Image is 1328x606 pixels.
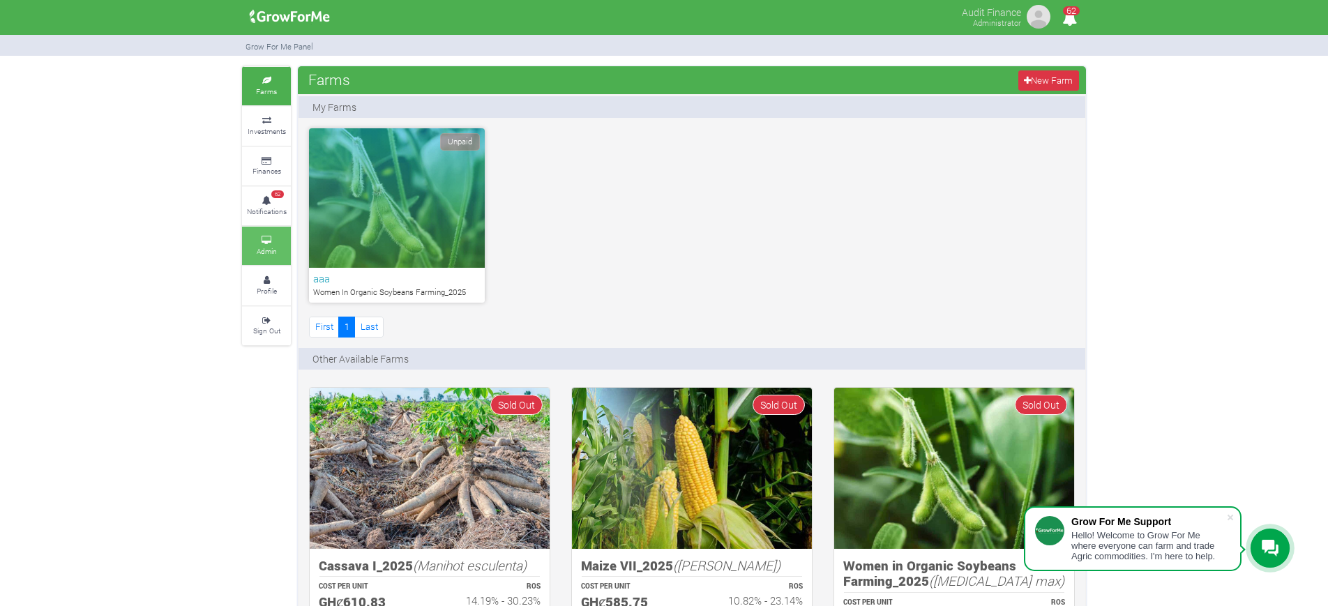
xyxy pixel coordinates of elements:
[1056,13,1083,26] a: 62
[271,190,284,199] span: 62
[319,582,417,592] p: COST PER UNIT
[242,266,291,305] a: Profile
[248,126,286,136] small: Investments
[440,133,480,151] span: Unpaid
[256,86,277,96] small: Farms
[242,67,291,105] a: Farms
[257,286,277,296] small: Profile
[245,3,335,31] img: growforme image
[1071,530,1226,561] div: Hello! Welcome to Grow For Me where everyone can farm and trade Agric commodities. I'm here to help.
[242,227,291,265] a: Admin
[843,558,1065,589] h5: Women in Organic Soybeans Farming_2025
[962,3,1021,20] p: Audit Finance
[312,100,356,114] p: My Farms
[704,582,803,592] p: ROS
[973,17,1021,28] small: Administrator
[242,107,291,145] a: Investments
[305,66,354,93] span: Farms
[253,326,280,335] small: Sign Out
[673,556,780,574] i: ([PERSON_NAME])
[313,272,481,285] h6: aaa
[1025,3,1052,31] img: growforme image
[354,317,384,337] a: Last
[338,317,355,337] a: 1
[310,388,550,549] img: growforme image
[313,287,481,298] p: Women In Organic Soybeans Farming_2025
[572,388,812,549] img: growforme image
[309,317,384,337] nav: Page Navigation
[257,246,277,256] small: Admin
[312,351,409,366] p: Other Available Farms
[581,558,803,574] h5: Maize VII_2025
[753,395,805,415] span: Sold Out
[246,41,313,52] small: Grow For Me Panel
[309,317,339,337] a: First
[490,395,543,415] span: Sold Out
[309,128,485,303] a: Unpaid aaa Women In Organic Soybeans Farming_2025
[319,558,541,574] h5: Cassava I_2025
[834,388,1074,549] img: growforme image
[581,582,679,592] p: COST PER UNIT
[1063,6,1080,15] span: 62
[242,307,291,345] a: Sign Out
[1015,395,1067,415] span: Sold Out
[242,147,291,185] a: Finances
[929,572,1064,589] i: ([MEDICAL_DATA] max)
[242,187,291,225] a: 62 Notifications
[1018,70,1079,91] a: New Farm
[247,206,287,216] small: Notifications
[413,556,527,574] i: (Manihot esculenta)
[1071,516,1226,527] div: Grow For Me Support
[1056,3,1083,34] i: Notifications
[252,166,281,176] small: Finances
[442,582,541,592] p: ROS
